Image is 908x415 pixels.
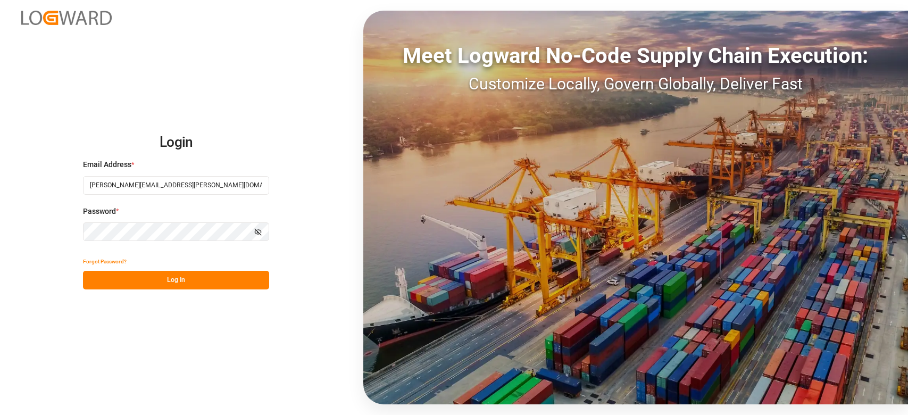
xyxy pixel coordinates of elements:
[83,252,127,271] button: Forgot Password?
[83,126,269,160] h2: Login
[83,176,269,195] input: Enter your email
[363,72,908,96] div: Customize Locally, Govern Globally, Deliver Fast
[83,271,269,289] button: Log In
[363,40,908,72] div: Meet Logward No-Code Supply Chain Execution:
[21,11,112,25] img: Logward_new_orange.png
[83,159,131,170] span: Email Address
[83,206,116,217] span: Password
